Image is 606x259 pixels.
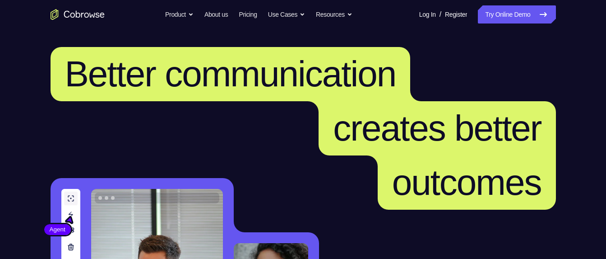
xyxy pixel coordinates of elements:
span: outcomes [392,162,541,202]
a: Pricing [239,5,257,24]
a: Try Online Demo [478,5,555,24]
button: Use Cases [268,5,305,24]
a: Go to the home page [51,9,105,20]
span: creates better [333,108,541,148]
span: Better communication [65,54,396,94]
a: Log In [419,5,436,24]
span: / [439,9,441,20]
button: Product [165,5,194,24]
button: Resources [316,5,352,24]
a: Register [445,5,467,24]
span: Agent [44,225,71,234]
a: About us [204,5,228,24]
